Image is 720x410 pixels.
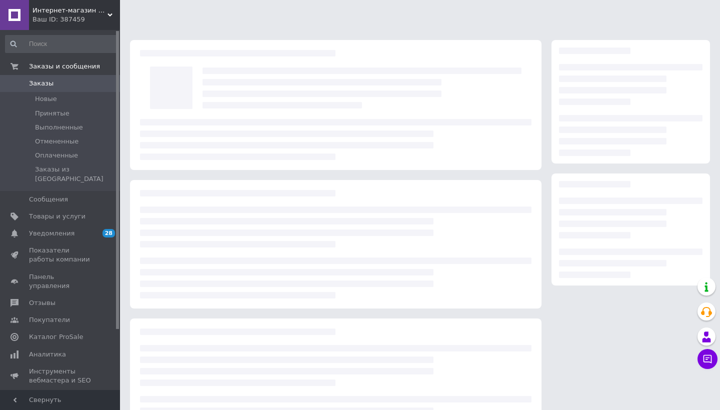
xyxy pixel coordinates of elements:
[29,332,83,341] span: Каталог ProSale
[29,79,53,88] span: Заказы
[29,298,55,307] span: Отзывы
[29,195,68,204] span: Сообщения
[35,94,57,103] span: Новые
[32,6,107,15] span: Интернет-магазин «Dream-auto»
[29,246,92,264] span: Показатели работы компании
[35,109,69,118] span: Принятые
[29,367,92,385] span: Инструменты вебмастера и SEO
[35,165,117,183] span: Заказы из [GEOGRAPHIC_DATA]
[35,151,78,160] span: Оплаченные
[29,350,66,359] span: Аналитика
[35,137,78,146] span: Отмененные
[29,62,100,71] span: Заказы и сообщения
[29,212,85,221] span: Товары и услуги
[35,123,83,132] span: Выполненные
[29,272,92,290] span: Панель управления
[29,315,70,324] span: Покупатели
[29,229,74,238] span: Уведомления
[102,229,115,237] span: 28
[32,15,120,24] div: Ваш ID: 387459
[5,35,118,53] input: Поиск
[697,349,717,369] button: Чат с покупателем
